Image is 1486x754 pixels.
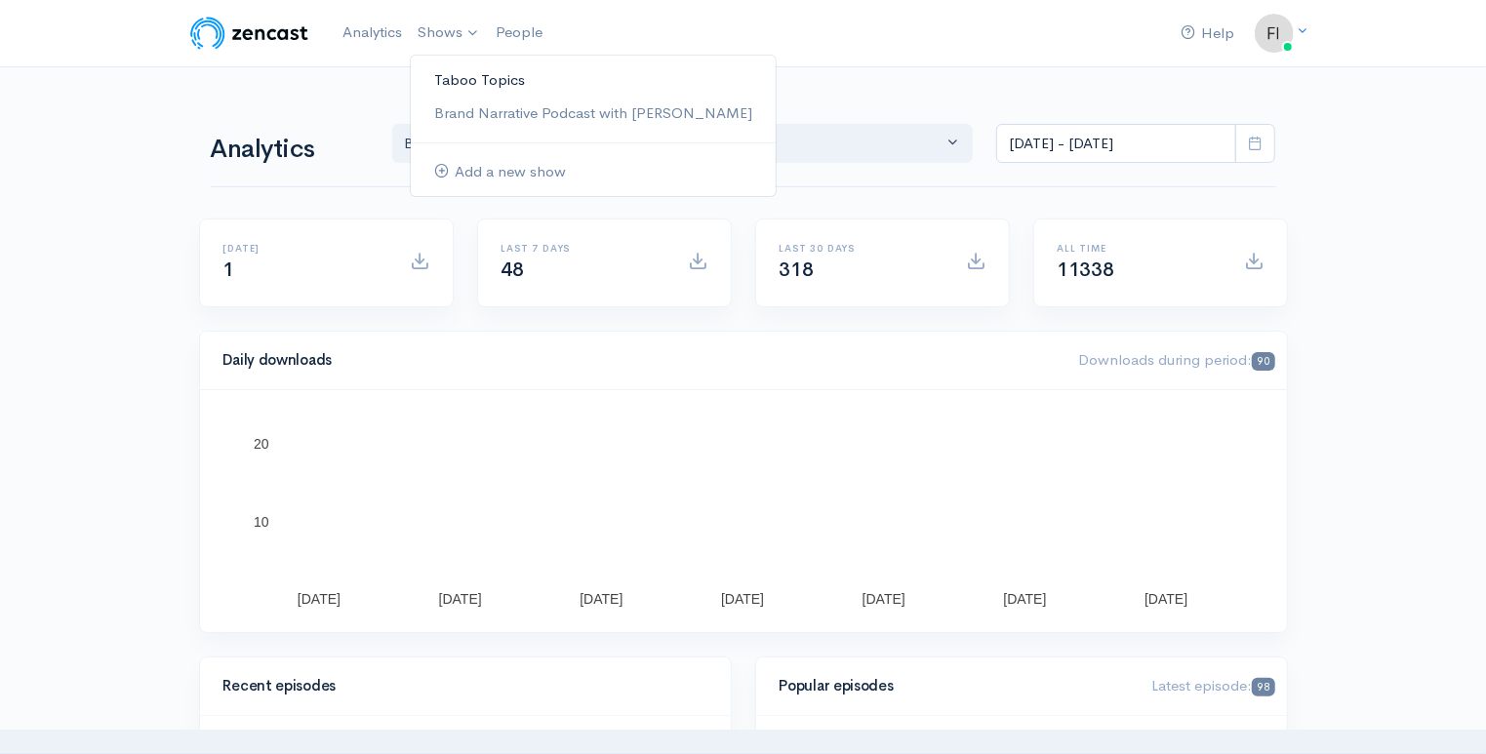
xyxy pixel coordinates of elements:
[223,678,696,694] h4: Recent episodes
[223,414,1265,609] svg: A chart.
[721,591,764,607] text: [DATE]
[502,258,524,282] span: 48
[1058,243,1221,254] h6: All time
[297,591,340,607] text: [DATE]
[254,436,269,452] text: 20
[502,243,664,254] h6: Last 7 days
[1003,591,1046,607] text: [DATE]
[780,258,814,282] span: 318
[335,12,410,54] a: Analytics
[1252,352,1274,371] span: 90
[996,124,1236,164] input: analytics date range selector
[780,678,1129,694] h4: Popular episodes
[405,133,944,155] div: Brand Narrative Podcast w... , Taboo Topics
[211,136,369,164] h1: Analytics
[1252,678,1274,696] span: 98
[1078,350,1274,369] span: Downloads during period:
[392,124,974,164] button: Brand Narrative Podcast w..., Taboo Topics
[410,55,777,198] ul: Shows
[488,12,550,54] a: People
[780,243,943,254] h6: Last 30 days
[1151,676,1274,694] span: Latest episode:
[1058,258,1114,282] span: 11338
[1174,13,1243,55] a: Help
[411,97,776,131] a: Brand Narrative Podcast with [PERSON_NAME]
[223,243,386,254] h6: [DATE]
[254,514,269,530] text: 10
[187,14,311,53] img: ZenCast Logo
[223,258,235,282] span: 1
[862,591,904,607] text: [DATE]
[411,63,776,98] a: Taboo Topics
[410,12,488,55] a: Shows
[1145,591,1187,607] text: [DATE]
[223,352,1056,369] h4: Daily downloads
[411,155,776,189] a: Add a new show
[1255,14,1294,53] img: ...
[580,591,623,607] text: [DATE]
[438,591,481,607] text: [DATE]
